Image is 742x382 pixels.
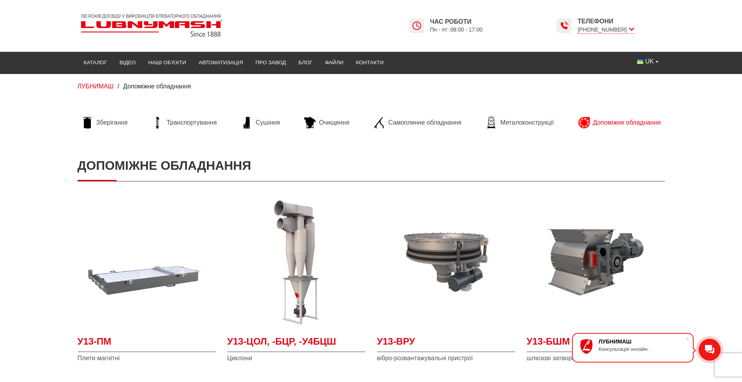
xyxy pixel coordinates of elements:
span: шлюзові затвори [527,354,665,363]
a: Блог [292,54,319,71]
a: Зберігання [78,117,132,129]
a: Самоплинне обладнання [370,117,465,129]
img: Lubnymash time icon [412,21,421,30]
img: Українська [637,60,643,64]
a: Про завод [249,54,292,71]
a: Наші об’єкти [142,54,192,71]
span: Телефони [577,17,634,26]
span: UK [645,57,654,66]
div: ЛУБНИМАШ [599,338,685,345]
span: Очищення [319,118,349,127]
span: / [117,83,119,90]
span: вібро-розвантажувальні пристрої [377,354,515,363]
a: У13-БШМ [527,335,665,352]
a: У13-ВРУ [377,335,515,352]
span: Сушіння [256,118,280,127]
a: ЛУБНИМАШ [78,83,114,90]
span: Металоконструкції [500,118,554,127]
span: Самоплинне обладнання [388,118,461,127]
a: Відео [113,54,142,71]
span: Плити магнітні [78,354,216,363]
a: У13-ЦОЛ, -БЦР, -У4БЦШ [227,335,365,352]
a: Транспортування [148,117,221,129]
a: Очищення [300,117,353,129]
span: Транспортування [166,118,217,127]
img: Lubnymash [78,11,226,40]
a: Металоконструкції [482,117,558,129]
img: Lubnymash time icon [560,21,569,30]
span: Час роботи [430,18,483,26]
a: Сушіння [237,117,284,129]
a: У13-ПМ [78,335,216,352]
a: Автоматизація [192,54,249,71]
span: [PHONE_NUMBER] [577,26,634,34]
div: Консультація онлайн. [599,346,685,352]
span: Циклони [227,354,365,363]
span: Допоміжне обладнання [123,83,191,90]
a: Файли [319,54,350,71]
h1: Допоміжне обладнання [78,150,665,181]
button: UK [631,54,664,69]
img: шлюзовий затвор [527,193,665,331]
a: Каталог [78,54,113,71]
span: Допоміжне обладнання [593,118,661,127]
a: Контакти [350,54,390,71]
span: Зберігання [96,118,128,127]
a: Допоміжне обладнання [574,117,665,129]
span: Пн - пт: 08:00 - 17:00 [430,26,483,33]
